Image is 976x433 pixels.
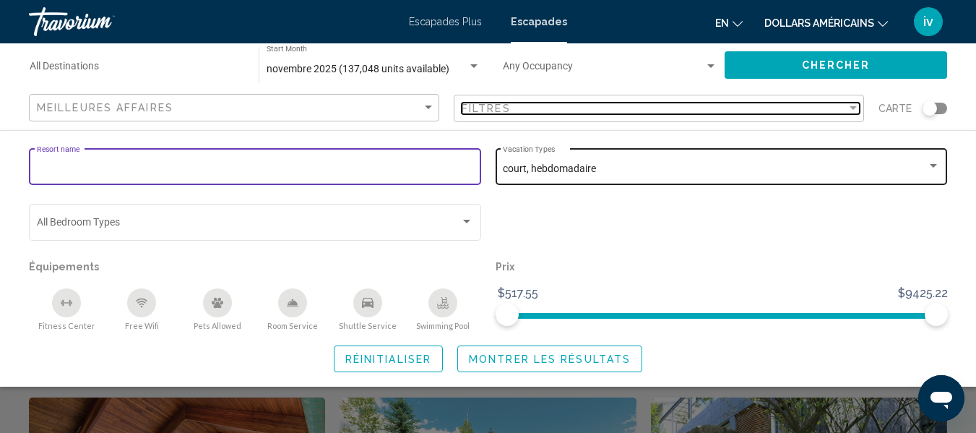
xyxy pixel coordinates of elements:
button: Montrer les résultats [457,346,642,372]
span: Fitness Center [38,321,95,330]
button: Swimming Pool [405,288,480,331]
span: $517.55 [496,283,540,304]
button: Changer de devise [764,12,888,33]
span: Swimming Pool [416,321,470,330]
mat-select: Sort by [37,102,435,114]
span: Filtres [462,103,511,114]
span: Chercher [802,60,871,72]
span: novembre 2025 (137,048 units available) [267,63,449,74]
font: iv [923,14,933,29]
span: Réinitialiser [345,353,431,365]
a: Travorium [29,7,394,36]
a: Escapades [511,16,567,27]
font: dollars américains [764,17,874,29]
a: Escapades Plus [409,16,482,27]
span: Room Service [267,321,318,330]
button: Réinitialiser [334,346,443,372]
button: Menu utilisateur [910,7,947,37]
button: Fitness Center [29,288,104,331]
span: Montrer les résultats [469,353,631,365]
button: Filter [454,94,864,124]
span: court, hebdomadaire [503,163,596,174]
button: Changer de langue [715,12,743,33]
span: Shuttle Service [339,321,397,330]
p: Équipements [29,257,481,277]
span: Meilleures affaires [37,102,173,113]
span: Free Wifi [125,321,159,330]
button: Room Service [255,288,330,331]
button: Pets Allowed [180,288,255,331]
span: Pets Allowed [194,321,241,330]
span: $9425.22 [896,283,950,304]
span: Carte [878,98,912,119]
iframe: Bouton de lancement de la fenêtre de messagerie [918,375,964,421]
button: Free Wifi [104,288,179,331]
font: en [715,17,729,29]
p: Prix [496,257,948,277]
button: Shuttle Service [330,288,405,331]
button: Chercher [725,51,947,78]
